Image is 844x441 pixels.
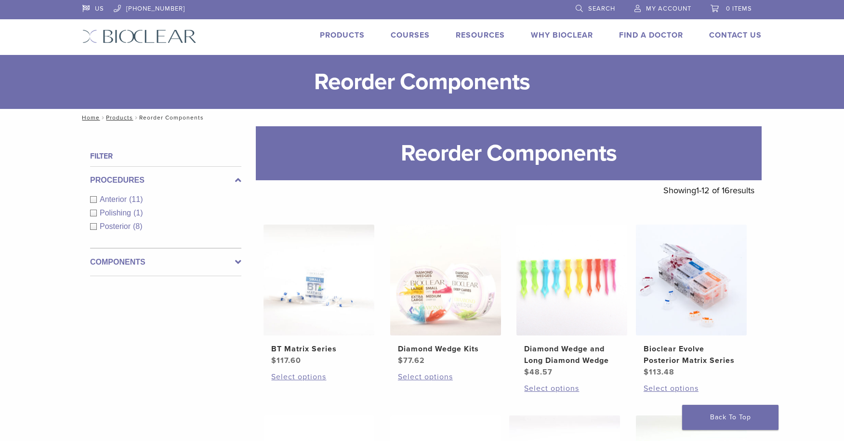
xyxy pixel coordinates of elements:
[79,114,100,121] a: Home
[100,222,133,230] span: Posterior
[75,109,769,126] nav: Reorder Components
[398,343,493,355] h2: Diamond Wedge Kits
[133,209,143,217] span: (1)
[264,225,374,335] img: BT Matrix Series
[646,5,691,13] span: My Account
[320,30,365,40] a: Products
[636,225,747,335] img: Bioclear Evolve Posterior Matrix Series
[256,126,762,180] h1: Reorder Components
[398,356,403,365] span: $
[516,225,627,335] img: Diamond Wedge and Long Diamond Wedge
[663,180,754,200] p: Showing results
[106,114,133,121] a: Products
[271,356,277,365] span: $
[100,195,129,203] span: Anterior
[271,371,367,383] a: Select options for “BT Matrix Series”
[398,371,493,383] a: Select options for “Diamond Wedge Kits”
[524,383,620,394] a: Select options for “Diamond Wedge and Long Diamond Wedge”
[271,356,301,365] bdi: 117.60
[709,30,762,40] a: Contact Us
[682,405,778,430] a: Back To Top
[263,225,375,366] a: BT Matrix SeriesBT Matrix Series $117.60
[390,225,501,335] img: Diamond Wedge Kits
[619,30,683,40] a: Find A Doctor
[133,222,143,230] span: (8)
[90,150,241,162] h4: Filter
[133,115,139,120] span: /
[644,343,739,366] h2: Bioclear Evolve Posterior Matrix Series
[696,185,730,196] span: 1-12 of 16
[129,195,143,203] span: (11)
[456,30,505,40] a: Resources
[100,209,133,217] span: Polishing
[531,30,593,40] a: Why Bioclear
[644,367,649,377] span: $
[516,225,628,378] a: Diamond Wedge and Long Diamond WedgeDiamond Wedge and Long Diamond Wedge $48.57
[90,256,241,268] label: Components
[82,29,197,43] img: Bioclear
[391,30,430,40] a: Courses
[524,343,620,366] h2: Diamond Wedge and Long Diamond Wedge
[635,225,748,378] a: Bioclear Evolve Posterior Matrix SeriesBioclear Evolve Posterior Matrix Series $113.48
[644,383,739,394] a: Select options for “Bioclear Evolve Posterior Matrix Series”
[271,343,367,355] h2: BT Matrix Series
[644,367,674,377] bdi: 113.48
[90,174,241,186] label: Procedures
[524,367,529,377] span: $
[588,5,615,13] span: Search
[726,5,752,13] span: 0 items
[524,367,553,377] bdi: 48.57
[100,115,106,120] span: /
[390,225,502,366] a: Diamond Wedge KitsDiamond Wedge Kits $77.62
[398,356,425,365] bdi: 77.62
